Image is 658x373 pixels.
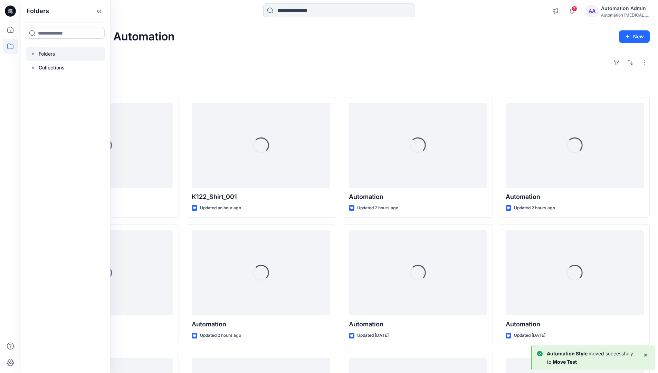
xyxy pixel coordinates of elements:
[601,4,649,12] div: Automation Admin
[553,359,577,365] b: Move Test
[514,204,555,212] p: Updated 2 hours ago
[200,204,241,212] p: Updated an hour ago
[349,192,487,202] p: Automation
[357,204,398,212] p: Updated 2 hours ago
[601,12,649,18] div: Automation [MEDICAL_DATA]...
[547,351,589,356] b: Automation Style
[39,64,65,72] p: Collections
[514,332,545,339] p: Updated [DATE]
[192,192,330,202] p: K122_Shirt_001
[200,332,241,339] p: Updated 2 hours ago
[586,5,598,17] div: AA
[528,343,658,373] div: Notifications-bottom-right
[357,332,389,339] p: Updated [DATE]
[506,192,644,202] p: Automation
[506,319,644,329] p: Automation
[619,30,650,43] button: New
[547,350,637,366] p: moved successfully to
[192,319,330,329] p: Automation
[572,6,577,11] span: 7
[29,82,650,90] h4: Styles
[349,319,487,329] p: Automation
